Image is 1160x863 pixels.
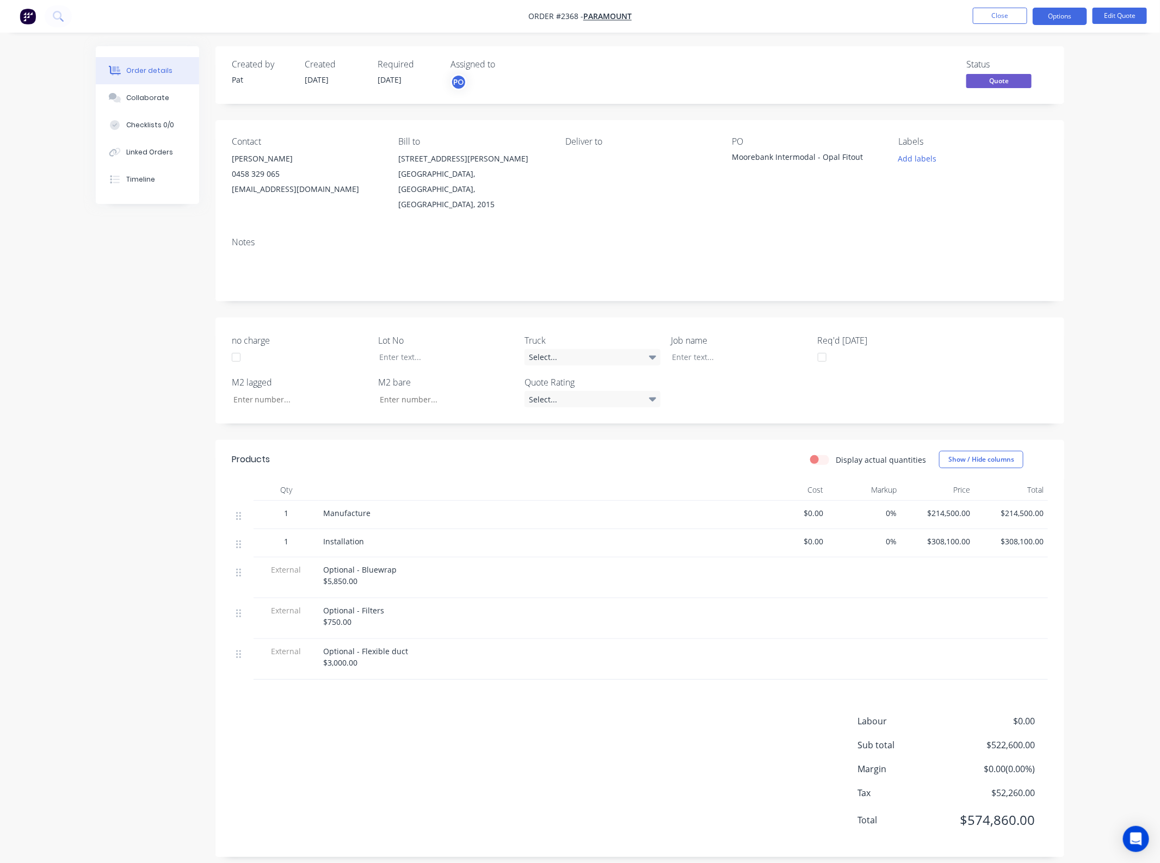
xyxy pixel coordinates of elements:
div: Pat [232,74,292,85]
span: $214,500.00 [979,507,1044,519]
button: Add labels [892,151,942,166]
div: Select... [525,391,661,407]
div: Products [232,453,270,466]
img: Factory [20,8,36,24]
span: $52,260.00 [954,786,1035,799]
span: [DATE] [378,74,402,85]
button: Timeline [96,166,199,193]
span: $308,100.00 [979,536,1044,547]
div: Notes [232,237,1048,247]
span: [DATE] [305,74,329,85]
span: $0.00 [758,536,823,547]
button: Quote [966,74,1032,90]
span: Tax [857,786,954,799]
div: Moorebank Intermodal - Opal Fitout [732,151,868,166]
button: Edit Quote [1093,8,1147,24]
label: Display actual quantities [836,454,926,465]
div: Select... [525,349,661,365]
div: Created [305,59,365,70]
div: Required [378,59,437,70]
div: [PERSON_NAME]0458 329 065[EMAIL_ADDRESS][DOMAIN_NAME] [232,151,381,197]
div: [STREET_ADDRESS][PERSON_NAME][GEOGRAPHIC_DATA], [GEOGRAPHIC_DATA], [GEOGRAPHIC_DATA], 2015 [398,151,547,212]
a: Paramount [583,11,632,22]
span: 0% [832,507,897,519]
div: [STREET_ADDRESS][PERSON_NAME] [398,151,547,166]
div: 0458 329 065 [232,166,381,182]
span: Total [857,814,954,827]
button: Show / Hide columns [939,451,1023,468]
span: Optional - Bluewrap $5,850.00 [323,564,397,586]
button: Linked Orders [96,139,199,166]
span: $214,500.00 [905,507,970,519]
label: Req'd [DATE] [818,334,954,347]
div: Price [901,479,974,501]
div: Bill to [398,136,547,147]
button: PO [451,74,467,90]
label: Truck [525,334,661,347]
div: [PERSON_NAME] [232,151,381,166]
span: External [258,605,314,616]
span: Quote [966,74,1032,88]
div: Checklists 0/0 [126,120,174,130]
div: Cost [754,479,828,501]
div: Contact [232,136,381,147]
div: Created by [232,59,292,70]
input: Enter number... [371,391,514,407]
div: Status [966,59,1048,70]
button: Collaborate [96,84,199,111]
label: no charge [232,334,368,347]
div: PO [732,136,881,147]
span: Installation [323,536,364,547]
div: [EMAIL_ADDRESS][DOMAIN_NAME] [232,182,381,197]
button: Options [1033,8,1087,25]
div: Linked Orders [126,147,173,157]
span: Order #2368 - [528,11,583,22]
div: Markup [828,479,901,501]
span: 1 [284,536,288,547]
button: Order details [96,57,199,84]
button: Close [973,8,1027,24]
input: Enter number... [224,391,368,407]
label: Quote Rating [525,376,661,389]
div: Order details [126,66,172,76]
span: $0.00 ( 0.00 %) [954,762,1035,775]
div: Qty [254,479,319,501]
span: Optional - Flexible duct $3,000.00 [323,646,408,668]
span: $0.00 [954,715,1035,728]
div: Deliver to [565,136,714,147]
label: Job name [671,334,807,347]
span: $308,100.00 [905,536,970,547]
label: Lot No [378,334,514,347]
span: Labour [857,715,954,728]
label: M2 bare [378,376,514,389]
div: Collaborate [126,93,169,103]
span: Sub total [857,738,954,752]
div: Labels [899,136,1048,147]
button: Checklists 0/0 [96,111,199,139]
span: 0% [832,536,897,547]
span: External [258,645,314,657]
span: $0.00 [758,507,823,519]
span: $522,600.00 [954,738,1035,752]
div: Timeline [126,175,155,184]
div: Open Intercom Messenger [1123,826,1149,852]
span: Manufacture [323,508,371,518]
span: 1 [284,507,288,519]
div: Total [974,479,1048,501]
span: Optional - Filters $750.00 [323,605,384,627]
span: Margin [857,762,954,775]
span: $574,860.00 [954,810,1035,830]
div: Assigned to [451,59,559,70]
label: M2 lagged [232,376,368,389]
span: External [258,564,314,575]
div: [GEOGRAPHIC_DATA], [GEOGRAPHIC_DATA], [GEOGRAPHIC_DATA], 2015 [398,166,547,212]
